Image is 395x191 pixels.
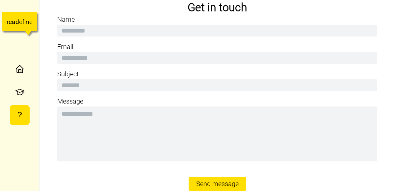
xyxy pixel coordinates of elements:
a: readefine [2,5,37,41]
tspan: a [12,18,15,26]
tspan: f [22,18,25,26]
button: Send message [189,177,246,191]
label: Email [57,42,73,52]
tspan: e [19,18,22,26]
tspan: n [26,18,30,26]
label: Name [57,14,75,25]
label: Message [57,96,83,107]
tspan: e [9,18,12,26]
label: Subject [57,69,79,79]
span: Send message [196,177,239,190]
tspan: d [15,18,19,26]
tspan: i [24,18,26,26]
tspan: r [7,18,9,26]
tspan: e [29,18,33,26]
